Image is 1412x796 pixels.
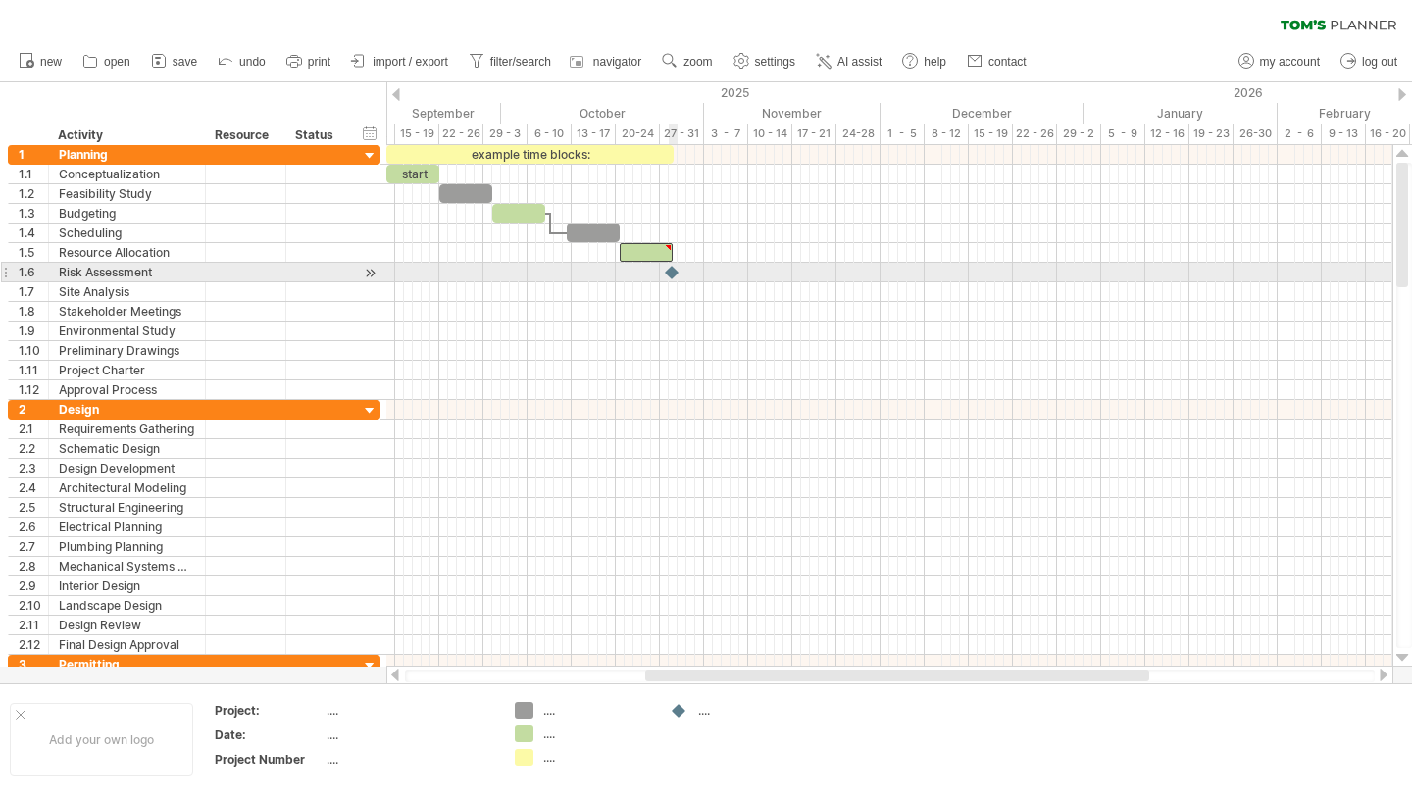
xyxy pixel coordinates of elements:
div: Final Design Approval [59,635,195,654]
div: Landscape Design [59,596,195,615]
div: 5 - 9 [1101,124,1145,144]
div: 24-28 [836,124,881,144]
div: December 2025 [881,103,1084,124]
div: Date: [215,726,323,743]
div: start [386,165,439,183]
div: Activity [58,125,194,145]
div: 2.11 [19,616,48,634]
span: AI assist [837,55,882,69]
div: 9 - 13 [1322,124,1366,144]
a: save [146,49,203,75]
div: October 2025 [501,103,704,124]
div: January 2026 [1084,103,1278,124]
div: 1 [19,145,48,164]
div: 8 - 12 [925,124,969,144]
div: 1.7 [19,282,48,301]
div: 3 [19,655,48,673]
div: 1.3 [19,204,48,223]
div: 2 - 6 [1278,124,1322,144]
div: Design Review [59,616,195,634]
a: zoom [657,49,718,75]
div: Requirements Gathering [59,420,195,438]
a: import / export [346,49,454,75]
a: contact [962,49,1033,75]
div: 2.3 [19,459,48,477]
div: 17 - 21 [792,124,836,144]
span: save [173,55,197,69]
span: zoom [683,55,712,69]
div: 2.4 [19,478,48,497]
div: Budgeting [59,204,195,223]
div: Environmental Study [59,322,195,340]
div: .... [327,726,491,743]
div: Project: [215,702,323,719]
div: 26-30 [1234,124,1278,144]
div: 1.1 [19,165,48,183]
div: Preliminary Drawings [59,341,195,360]
div: Project Charter [59,361,195,379]
div: 2.9 [19,576,48,595]
div: 2.12 [19,635,48,654]
a: my account [1234,49,1326,75]
div: Permitting [59,655,195,673]
span: print [308,55,330,69]
div: Structural Engineering [59,498,195,517]
div: 2.8 [19,557,48,575]
span: my account [1260,55,1320,69]
div: 15 - 19 [969,124,1013,144]
span: filter/search [490,55,551,69]
div: Design Development [59,459,195,477]
div: 2.1 [19,420,48,438]
a: new [14,49,68,75]
div: 27 - 31 [660,124,704,144]
div: Status [295,125,338,145]
div: Resource [215,125,275,145]
div: 1.6 [19,263,48,281]
div: 2.7 [19,537,48,556]
span: navigator [593,55,641,69]
a: AI assist [811,49,887,75]
a: navigator [567,49,647,75]
div: Approval Process [59,380,195,399]
div: Planning [59,145,195,164]
a: settings [729,49,801,75]
div: 29 - 3 [483,124,528,144]
div: 2 [19,400,48,419]
div: 29 - 2 [1057,124,1101,144]
div: 2.5 [19,498,48,517]
div: 10 - 14 [748,124,792,144]
div: .... [698,702,805,719]
span: settings [755,55,795,69]
div: 22 - 26 [439,124,483,144]
a: log out [1336,49,1403,75]
a: help [897,49,952,75]
div: .... [543,749,650,766]
div: Scheduling [59,224,195,242]
div: 1.12 [19,380,48,399]
span: help [924,55,946,69]
div: 1.4 [19,224,48,242]
div: September 2025 [307,103,501,124]
span: contact [988,55,1027,69]
div: Conceptualization [59,165,195,183]
div: 1.8 [19,302,48,321]
div: 13 - 17 [572,124,616,144]
div: .... [327,702,491,719]
span: import / export [373,55,448,69]
div: 22 - 26 [1013,124,1057,144]
div: Mechanical Systems Design [59,557,195,575]
span: log out [1362,55,1397,69]
div: Risk Assessment [59,263,195,281]
div: 2.2 [19,439,48,458]
div: Schematic Design [59,439,195,458]
div: 1.11 [19,361,48,379]
div: example time blocks: [386,145,674,164]
div: 15 - 19 [395,124,439,144]
div: 16 - 20 [1366,124,1410,144]
div: 2.6 [19,518,48,536]
div: .... [543,725,650,742]
div: Stakeholder Meetings [59,302,195,321]
a: print [281,49,336,75]
div: Add your own logo [10,703,193,776]
div: 3 - 7 [704,124,748,144]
